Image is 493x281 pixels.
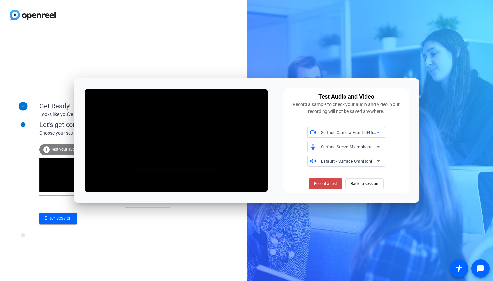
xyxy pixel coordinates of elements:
[39,111,170,118] div: Looks like you've been invited to join
[455,265,463,272] mat-icon: accessibility
[43,146,50,154] mat-icon: info
[321,130,388,135] span: Surface Camera Front (045e:0990)
[39,130,184,137] div: Choose your settings
[314,181,337,187] span: Record a test
[39,101,170,111] div: Get Ready!
[39,120,184,130] div: Let's get connected.
[309,178,342,189] button: Record a test
[287,101,405,115] div: Record a sample to check your audio and video. Your recording will not be saved anywhere.
[351,178,378,190] span: Back to session
[321,144,436,149] span: Surface Stereo Microphones (Surface High Definition Audio)
[51,147,97,152] span: Test your audio and video
[345,178,384,189] button: Back to session
[318,92,374,101] div: Test Audio and Video
[45,215,72,222] span: Enter session
[477,265,484,272] mat-icon: message
[321,159,454,164] span: Default - Surface Omnisonic Speakers (Surface High Definition Audio)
